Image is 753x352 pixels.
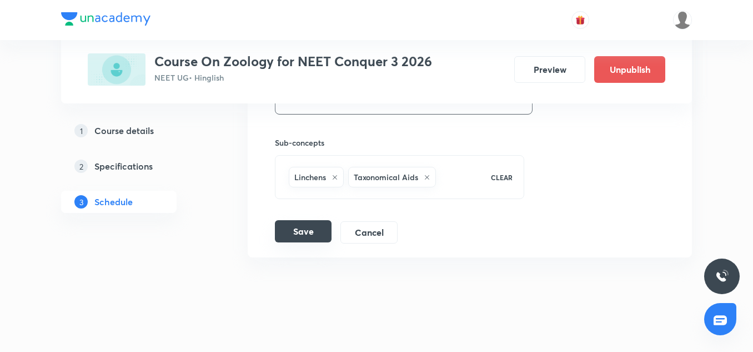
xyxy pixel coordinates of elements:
p: 3 [74,195,88,209]
h6: Sub-concepts [275,137,524,148]
p: 2 [74,160,88,173]
h5: Course details [94,124,154,137]
button: avatar [571,11,589,29]
h5: Specifications [94,160,153,173]
a: 2Specifications [61,155,212,177]
button: Save [275,220,332,242]
a: 1Course details [61,120,212,142]
button: Cancel [340,221,398,244]
button: Preview [514,56,585,83]
img: Company Logo [61,12,150,26]
button: Unpublish [594,56,665,83]
img: avatar [575,15,585,25]
img: Arpit Srivastava [673,11,692,29]
p: CLEAR [491,172,513,182]
a: Company Logo [61,12,150,28]
h5: Schedule [94,195,133,209]
h6: Linchens [294,171,326,183]
p: 1 [74,124,88,137]
h6: Taxonomical Aids [354,171,418,183]
img: B7F018B6-A513-475E-82B1-F26908ABA5C2_plus.png [88,53,145,86]
h3: Course On Zoology for NEET Conquer 3 2026 [154,53,432,70]
img: ttu [715,270,729,283]
p: NEET UG • Hinglish [154,72,432,83]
